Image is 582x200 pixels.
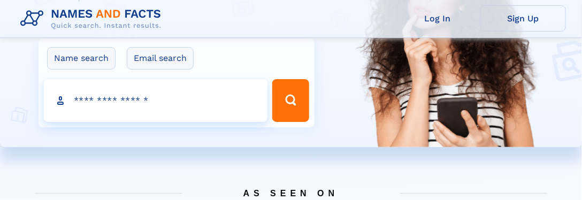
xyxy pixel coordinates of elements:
a: Log In [395,5,480,32]
label: Email search [127,47,194,70]
img: Logo Names and Facts [16,4,170,33]
a: Sign Up [480,5,566,32]
input: search input [44,79,267,122]
button: Search Button [272,79,309,122]
label: Name search [47,47,116,70]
